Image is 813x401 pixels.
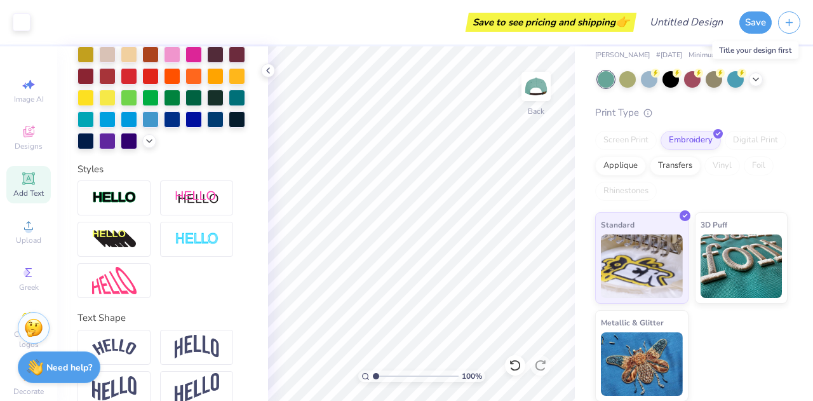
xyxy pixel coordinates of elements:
[601,316,664,329] span: Metallic & Glitter
[6,329,51,350] span: Clipart & logos
[595,182,657,201] div: Rhinestones
[175,190,219,206] img: Shadow
[92,339,137,356] img: Arc
[16,235,41,245] span: Upload
[640,10,733,35] input: Untitled Design
[595,131,657,150] div: Screen Print
[469,13,633,32] div: Save to see pricing and shipping
[15,141,43,151] span: Designs
[19,282,39,292] span: Greek
[615,14,629,29] span: 👉
[92,376,137,401] img: Flag
[14,94,44,104] span: Image AI
[595,50,650,61] span: [PERSON_NAME]
[92,267,137,294] img: Free Distort
[46,362,92,374] strong: Need help?
[650,156,701,175] div: Transfers
[725,131,786,150] div: Digital Print
[701,234,783,298] img: 3D Puff
[689,50,752,61] span: Minimum Order: 12 +
[523,74,549,99] img: Back
[175,335,219,359] img: Arch
[656,50,682,61] span: # [DATE]
[175,232,219,247] img: Negative Space
[595,105,788,120] div: Print Type
[595,156,646,175] div: Applique
[701,218,727,231] span: 3D Puff
[739,11,772,34] button: Save
[601,218,635,231] span: Standard
[77,162,248,177] div: Styles
[77,311,248,325] div: Text Shape
[13,188,44,198] span: Add Text
[601,234,683,298] img: Standard
[712,41,798,59] div: Title your design first
[661,131,721,150] div: Embroidery
[601,332,683,396] img: Metallic & Glitter
[744,156,774,175] div: Foil
[528,105,544,117] div: Back
[704,156,740,175] div: Vinyl
[92,229,137,250] img: 3d Illusion
[13,386,44,397] span: Decorate
[92,191,137,205] img: Stroke
[462,370,482,382] span: 100 %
